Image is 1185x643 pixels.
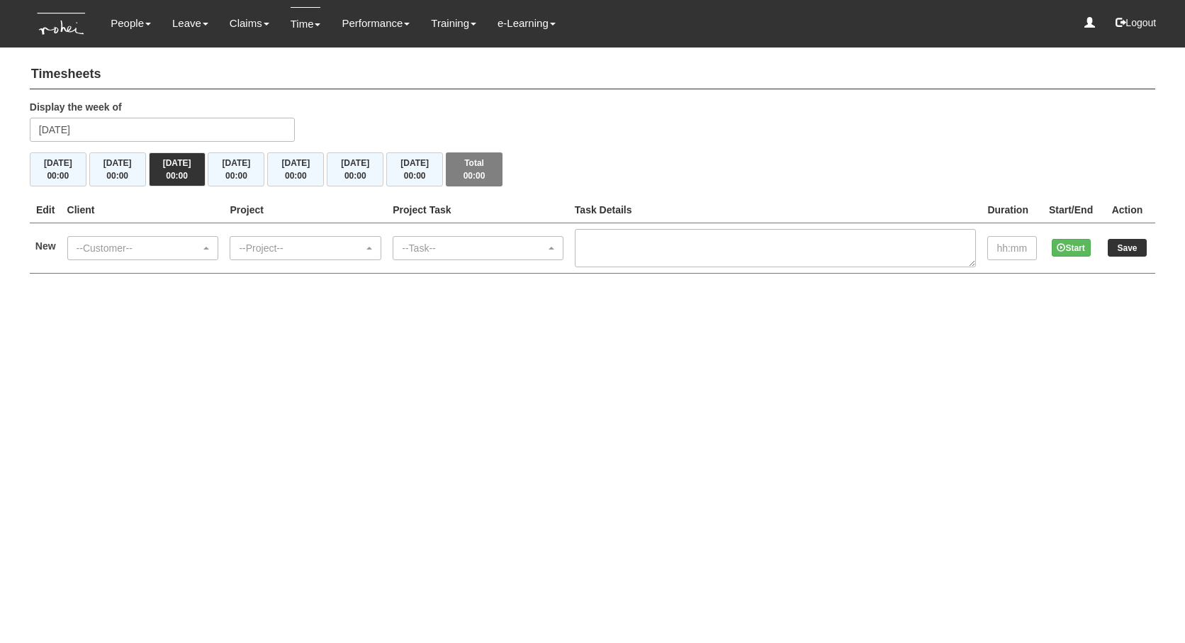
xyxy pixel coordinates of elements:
[402,241,546,255] div: --Task--
[387,197,569,223] th: Project Task
[111,7,151,40] a: People
[446,152,502,186] button: Total00:00
[30,197,62,223] th: Edit
[30,152,86,186] button: [DATE]00:00
[1099,197,1155,223] th: Action
[172,7,208,40] a: Leave
[224,197,387,223] th: Project
[267,152,324,186] button: [DATE]00:00
[166,171,188,181] span: 00:00
[35,239,56,253] label: New
[77,241,201,255] div: --Customer--
[67,236,219,260] button: --Customer--
[291,7,321,40] a: Time
[89,152,146,186] button: [DATE]00:00
[1052,239,1091,257] button: Start
[327,152,383,186] button: [DATE]00:00
[230,7,269,40] a: Claims
[208,152,264,186] button: [DATE]00:00
[149,152,206,186] button: [DATE]00:00
[1108,239,1147,257] input: Save
[342,7,410,40] a: Performance
[230,236,381,260] button: --Project--
[498,7,556,40] a: e-Learning
[386,152,443,186] button: [DATE]00:00
[987,236,1037,260] input: hh:mm
[30,60,1155,89] h4: Timesheets
[239,241,364,255] div: --Project--
[106,171,128,181] span: 00:00
[30,152,1155,186] div: Timesheet Week Summary
[1043,197,1099,223] th: Start/End
[344,171,366,181] span: 00:00
[464,171,485,181] span: 00:00
[225,171,247,181] span: 00:00
[285,171,307,181] span: 00:00
[404,171,426,181] span: 00:00
[47,171,69,181] span: 00:00
[62,197,225,223] th: Client
[431,7,476,40] a: Training
[982,197,1043,223] th: Duration
[569,197,982,223] th: Task Details
[1106,6,1166,40] button: Logout
[30,100,122,114] label: Display the week of
[393,236,563,260] button: --Task--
